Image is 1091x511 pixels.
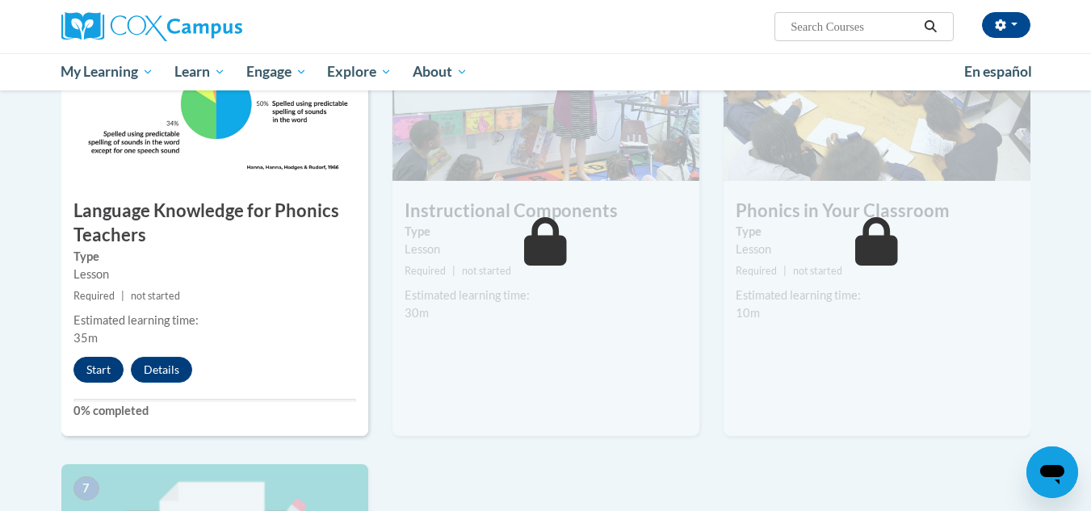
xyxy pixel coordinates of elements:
h3: Instructional Components [392,199,699,224]
div: Estimated learning time: [736,287,1018,304]
label: Type [405,223,687,241]
h3: Phonics in Your Classroom [724,199,1030,224]
span: Required [73,290,115,302]
a: En español [954,55,1043,89]
a: About [402,53,478,90]
div: Estimated learning time: [73,312,356,329]
span: | [452,265,455,277]
span: Required [405,265,446,277]
button: Details [131,357,192,383]
span: not started [131,290,180,302]
img: Cox Campus [61,12,242,41]
button: Search [918,17,942,36]
span: Explore [327,62,392,82]
div: Lesson [73,266,356,283]
div: Estimated learning time: [405,287,687,304]
a: Cox Campus [61,12,368,41]
label: Type [73,248,356,266]
label: Type [736,223,1018,241]
span: Engage [246,62,307,82]
button: Account Settings [982,12,1030,38]
a: My Learning [51,53,165,90]
a: Learn [164,53,236,90]
img: Course Image [392,19,699,181]
span: not started [462,265,511,277]
span: Required [736,265,777,277]
span: Learn [174,62,225,82]
a: Explore [317,53,402,90]
div: Lesson [405,241,687,258]
span: About [413,62,468,82]
span: | [783,265,787,277]
iframe: Button to launch messaging window [1026,446,1078,498]
input: Search Courses [789,17,918,36]
h3: Language Knowledge for Phonics Teachers [61,199,368,249]
label: 0% completed [73,402,356,420]
span: 30m [405,306,429,320]
span: My Learning [61,62,153,82]
span: 10m [736,306,760,320]
span: En español [964,63,1032,80]
span: | [121,290,124,302]
span: 7 [73,476,99,501]
img: Course Image [724,19,1030,181]
span: not started [793,265,842,277]
button: Start [73,357,124,383]
a: Engage [236,53,317,90]
div: Lesson [736,241,1018,258]
span: 35m [73,331,98,345]
div: Main menu [37,53,1055,90]
img: Course Image [61,19,368,181]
